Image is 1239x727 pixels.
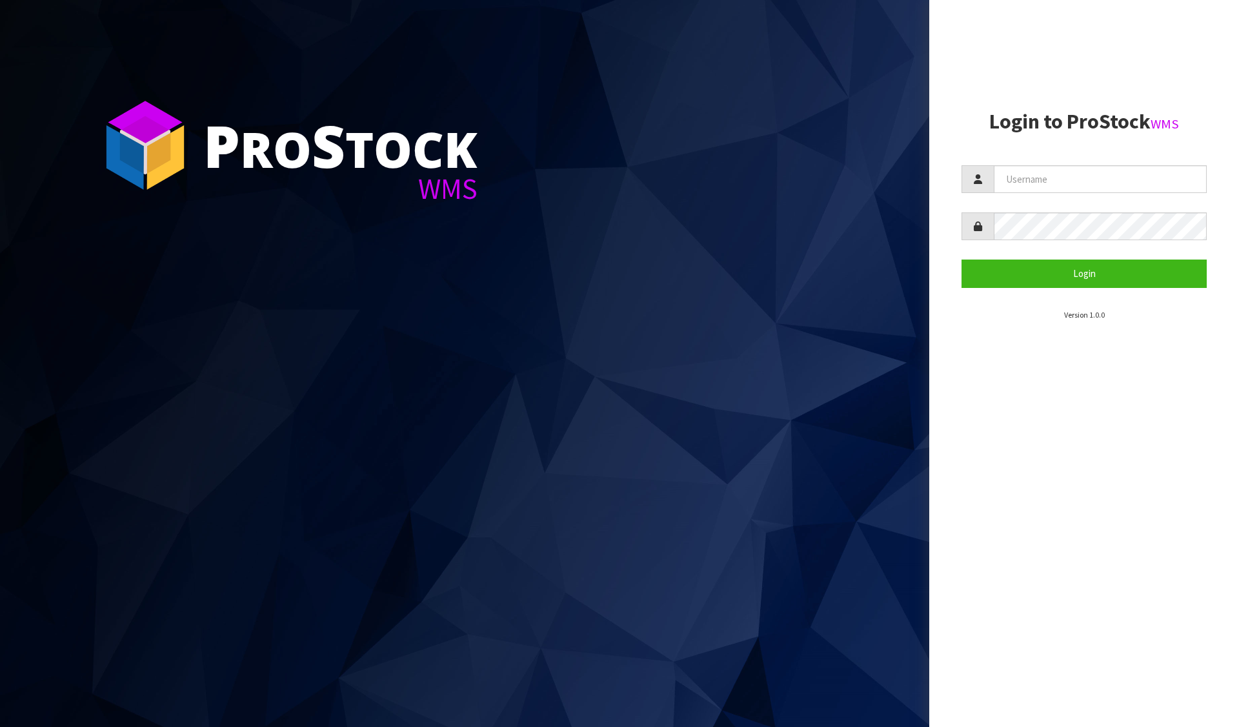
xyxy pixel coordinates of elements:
[962,260,1207,287] button: Login
[994,165,1207,193] input: Username
[203,116,478,174] div: ro tock
[203,174,478,203] div: WMS
[97,97,194,194] img: ProStock Cube
[203,106,240,185] span: P
[962,110,1207,133] h2: Login to ProStock
[312,106,345,185] span: S
[1151,116,1179,132] small: WMS
[1064,310,1105,320] small: Version 1.0.0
